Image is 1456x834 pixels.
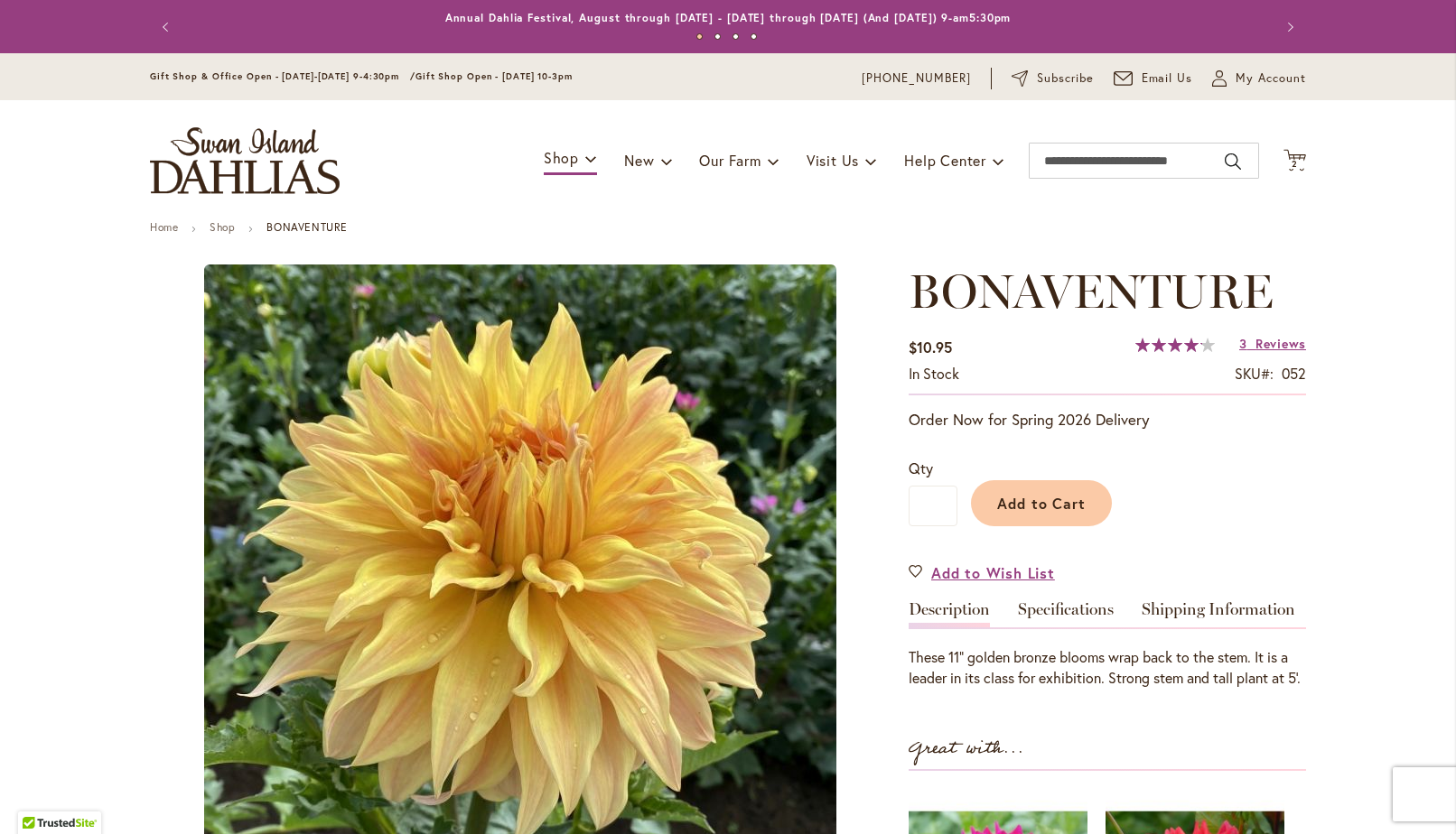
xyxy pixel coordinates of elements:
[909,601,1306,689] div: Detailed Product Info
[997,494,1087,513] span: Add to Cart
[150,70,415,82] span: Gift Shop & Office Open - [DATE]-[DATE] 9-4:30pm /
[696,33,703,40] button: 1 of 4
[1212,69,1306,88] button: My Account
[909,263,1274,320] span: BONAVENTURE
[1270,9,1306,45] button: Next
[1037,69,1094,88] span: Subscribe
[909,364,959,385] div: Availability
[1239,335,1306,352] a: 3 Reviews
[862,69,971,88] a: [PHONE_NUMBER]
[1135,338,1215,352] div: 84%
[1239,335,1247,352] span: 3
[150,127,340,194] a: store logo
[1255,335,1306,352] span: Reviews
[909,459,933,477] span: Qty
[909,601,990,627] a: Description
[909,338,952,357] span: $10.95
[266,220,348,234] strong: BONAVENTURE
[1018,601,1114,627] a: Specifications
[807,151,859,170] span: Visit Us
[909,409,1306,431] p: Order Now for Spring 2026 Delivery
[624,151,654,170] span: New
[210,220,235,234] a: Shop
[751,33,757,40] button: 4 of 4
[445,11,1012,24] a: Annual Dahlia Festival, August through [DATE] - [DATE] through [DATE] (And [DATE]) 9-am5:30pm
[699,151,761,170] span: Our Farm
[714,33,721,40] button: 2 of 4
[1142,601,1295,627] a: Shipping Information
[909,562,1055,583] a: Add to Wish List
[1283,149,1306,173] button: 2
[733,33,739,40] button: 3 of 4
[1114,69,1193,88] a: Email Us
[1282,364,1306,385] div: 052
[971,480,1112,526] button: Add to Cart
[1235,364,1274,383] strong: SKU
[909,364,959,383] span: In stock
[150,9,186,45] button: Previous
[1142,69,1193,88] span: Email Us
[931,562,1055,583] span: Add to Wish List
[1292,158,1298,170] span: 2
[909,647,1306,689] p: These 11" golden bronze blooms wrap back to the stem. It is a leader in its class for exhibition....
[909,734,1024,764] strong: Great with...
[1012,69,1094,88] a: Subscribe
[415,70,573,82] span: Gift Shop Open - [DATE] 10-3pm
[150,220,178,234] a: Home
[1236,69,1306,88] span: My Account
[544,148,579,167] span: Shop
[904,151,986,170] span: Help Center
